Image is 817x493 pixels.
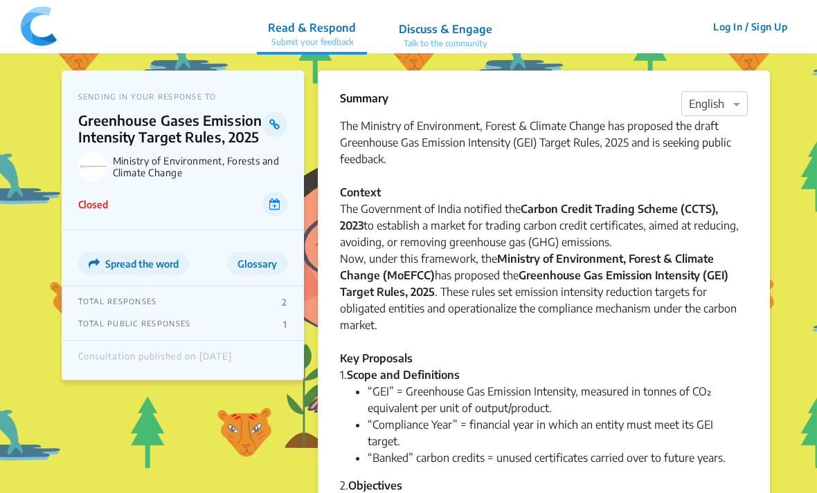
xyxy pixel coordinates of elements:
[340,351,413,365] strong: Key Proposals
[368,416,748,449] li: “Compliance Year” = financial year in which an entity must meet its GEI target.
[283,319,287,330] p: 1
[21,6,57,48] img: mobile-logo.svg
[78,319,191,330] p: TOTAL PUBLIC RESPONSES
[78,112,263,145] p: Greenhouse Gases Emission Intensity Target Rules, 2025
[340,252,714,282] strong: Ministry of Environment, Forest & Climate Change (MoEFCC)
[340,118,748,201] div: The Ministry of Environment, Forest & Climate Change has proposed the draft Greenhouse Gas Emissi...
[340,268,728,299] strong: Greenhouse Gas Emission Intensity (GEI) Target Rules, 2025
[78,252,189,275] button: Spread the word
[78,197,108,212] p: Closed
[399,21,492,37] p: Discuss & Engage
[347,368,460,382] strong: Scope and Definitions
[78,297,157,308] p: TOTAL RESPONSES
[227,252,287,275] button: Glossary
[340,90,388,106] p: Summary
[340,202,718,232] strong: Carbon Credit Trading Scheme (CCTS), 2023
[113,155,287,178] p: Ministry of Environment, Forests and Climate Change
[268,19,356,36] p: Read & Respond
[237,258,277,270] span: Glossary
[78,152,107,181] img: Ministry of Environment, Forests and Climate Change logo
[105,258,179,270] span: Spread the word
[78,351,232,369] div: Consultation published on [DATE]
[368,383,748,416] li: “GEI” = Greenhouse Gas Emission Intensity, measured in tonnes of CO₂ equivalent per unit of outpu...
[348,478,402,492] strong: Objectives
[268,36,356,48] p: Submit your feedback
[340,201,748,350] div: The Government of India notified the to establish a market for trading carbon credit certificates...
[340,366,748,383] div: 1.
[704,16,796,37] button: Log In / Sign Up
[368,449,748,466] li: “Banked” carbon credits = unused certificates carried over to future years.
[78,92,287,101] p: SENDING IN YOUR RESPONSE TO
[399,37,492,50] p: Talk to the community
[282,297,287,308] p: 2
